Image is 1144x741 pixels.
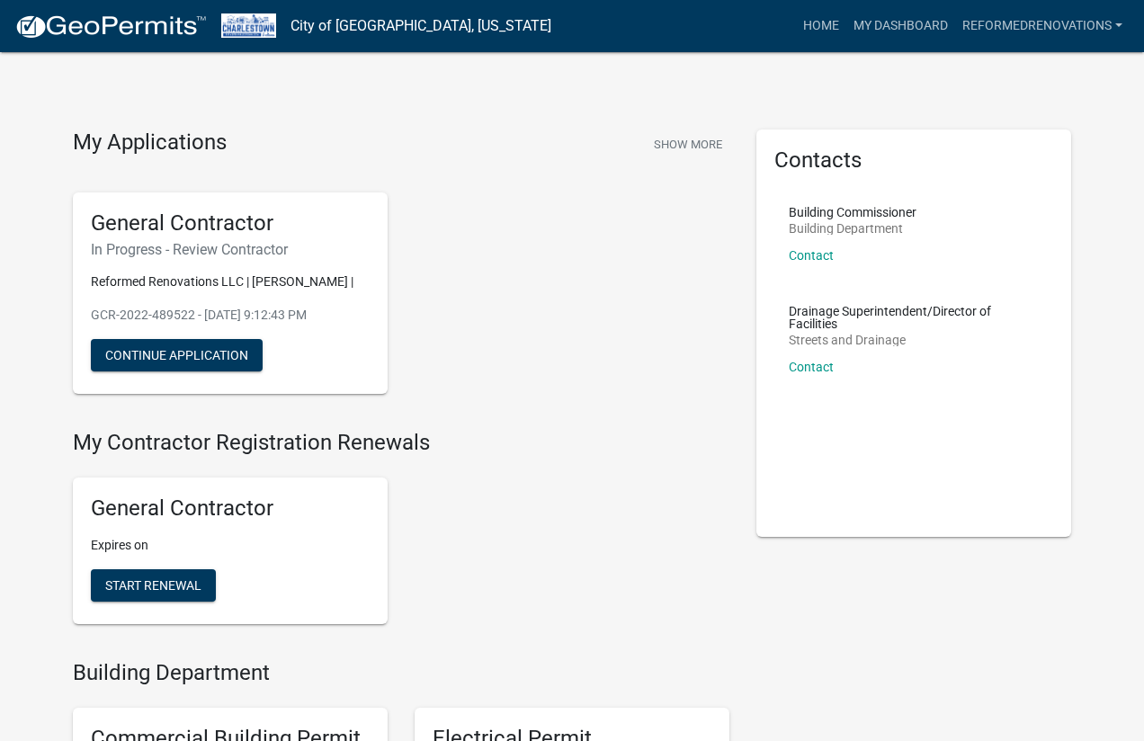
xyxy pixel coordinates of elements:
a: Home [796,9,846,43]
p: Building Department [789,222,916,235]
h4: My Contractor Registration Renewals [73,430,729,456]
h4: Building Department [73,660,729,686]
a: City of [GEOGRAPHIC_DATA], [US_STATE] [290,11,551,41]
img: City of Charlestown, Indiana [221,13,276,38]
a: reformedrenovations [955,9,1130,43]
p: Streets and Drainage [789,334,1039,346]
button: Continue Application [91,339,263,371]
h5: General Contractor [91,495,370,522]
h5: Contacts [774,147,1053,174]
h6: In Progress - Review Contractor [91,241,370,258]
p: GCR-2022-489522 - [DATE] 9:12:43 PM [91,306,370,325]
p: Building Commissioner [789,206,916,219]
p: Reformed Renovations LLC | [PERSON_NAME] | [91,272,370,291]
a: Contact [789,248,834,263]
a: Contact [789,360,834,374]
h4: My Applications [73,129,227,156]
p: Expires on [91,536,370,555]
button: Show More [647,129,729,159]
wm-registration-list-section: My Contractor Registration Renewals [73,430,729,638]
h5: General Contractor [91,210,370,237]
p: Drainage Superintendent/Director of Facilities [789,305,1039,330]
button: Start Renewal [91,569,216,602]
a: My Dashboard [846,9,955,43]
span: Start Renewal [105,578,201,593]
